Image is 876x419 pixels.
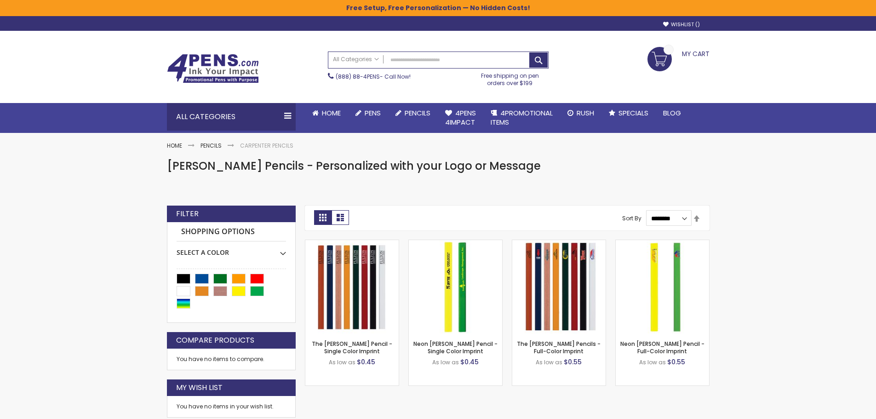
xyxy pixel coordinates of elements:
strong: My Wish List [176,383,223,393]
a: Pens [348,103,388,123]
img: The Carpenter Pencils - Full-Color Imprint [512,240,606,333]
a: (888) 88-4PENS [336,73,380,80]
span: - Call Now! [336,73,411,80]
a: The [PERSON_NAME] Pencils - Full-Color Imprint [517,340,601,355]
a: The Carpenter Pencils - Full-Color Imprint [512,240,606,247]
a: 4PROMOTIONALITEMS [483,103,560,133]
a: Neon Carpenter Pencil - Single Color Imprint [409,240,502,247]
a: All Categories [328,52,384,67]
img: Neon Carpenter Pencil - Single Color Imprint [409,240,502,333]
span: $0.55 [564,357,582,367]
span: As low as [329,358,355,366]
span: $0.55 [667,357,685,367]
a: The [PERSON_NAME] Pencil - Single Color Imprint [312,340,392,355]
img: The Carpenter Pencil - Single Color Imprint [305,240,399,333]
strong: Grid [314,210,332,225]
strong: Carpenter Pencils [240,142,293,149]
a: Wishlist [663,21,700,28]
span: Home [322,108,341,118]
div: All Categories [167,103,296,131]
span: $0.45 [460,357,479,367]
a: Neon [PERSON_NAME] Pencil - Full-Color Imprint [620,340,704,355]
span: 4Pens 4impact [445,108,476,127]
a: Specials [601,103,656,123]
a: Neon [PERSON_NAME] Pencil - Single Color Imprint [413,340,498,355]
span: 4PROMOTIONAL ITEMS [491,108,553,127]
div: Select A Color [177,241,286,257]
div: You have no items in your wish list. [177,403,286,410]
a: Pencils [388,103,438,123]
span: As low as [536,358,562,366]
a: The Carpenter Pencil - Single Color Imprint [305,240,399,247]
a: 4Pens4impact [438,103,483,133]
img: Neon Carpenter Pencil - Full-Color Imprint [616,240,709,333]
span: Blog [663,108,681,118]
span: Specials [618,108,648,118]
span: Rush [577,108,594,118]
span: Pens [365,108,381,118]
a: Home [305,103,348,123]
strong: Compare Products [176,335,254,345]
span: As low as [639,358,666,366]
div: You have no items to compare. [167,349,296,370]
strong: Shopping Options [177,222,286,242]
img: 4Pens Custom Pens and Promotional Products [167,54,259,83]
h1: [PERSON_NAME] Pencils - Personalized with your Logo or Message [167,159,710,173]
span: Pencils [405,108,430,118]
span: As low as [432,358,459,366]
strong: Filter [176,209,199,219]
a: Pencils [200,142,222,149]
span: $0.45 [357,357,375,367]
a: Home [167,142,182,149]
label: Sort By [622,214,641,222]
div: Free shipping on pen orders over $199 [471,69,549,87]
a: Rush [560,103,601,123]
span: All Categories [333,56,379,63]
a: Neon Carpenter Pencil - Full-Color Imprint [616,240,709,247]
a: Blog [656,103,688,123]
